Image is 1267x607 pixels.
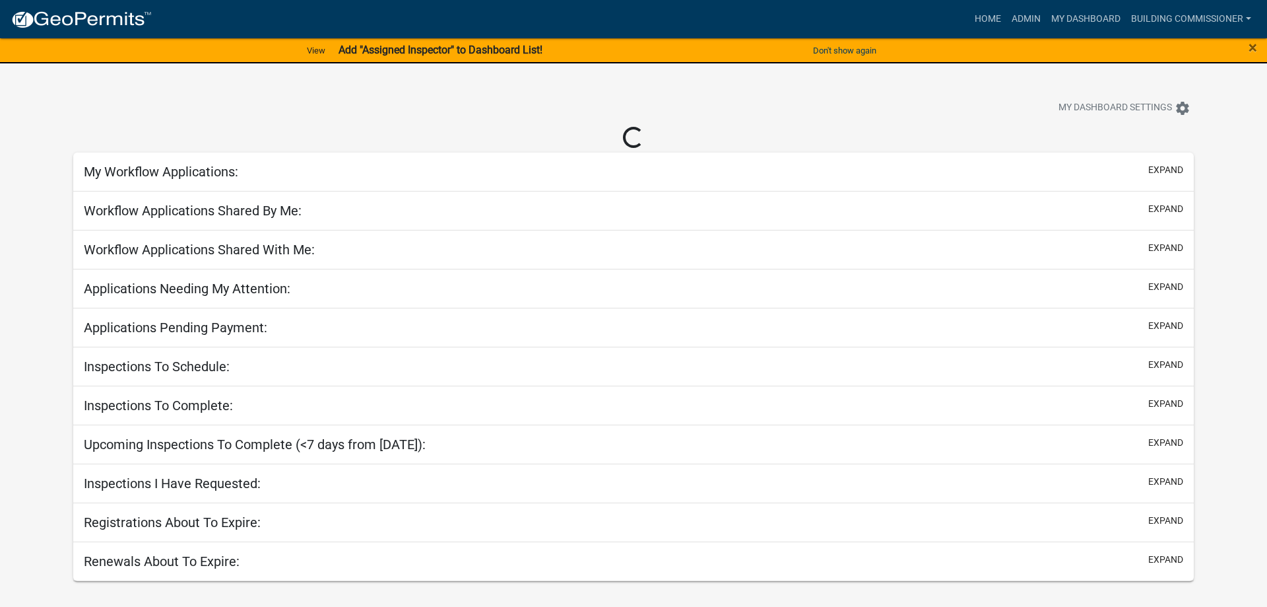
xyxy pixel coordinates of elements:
a: Home [969,7,1006,32]
h5: Renewals About To Expire: [84,553,240,569]
span: My Dashboard Settings [1058,100,1172,116]
a: My Dashboard [1046,7,1126,32]
h5: Upcoming Inspections To Complete (<7 days from [DATE]): [84,437,426,452]
button: expand [1148,553,1183,567]
a: Building Commissioner [1126,7,1256,32]
a: Admin [1006,7,1046,32]
h5: Registrations About To Expire: [84,515,261,530]
h5: Workflow Applications Shared By Me: [84,203,302,219]
button: Don't show again [808,40,882,61]
i: settings [1175,100,1190,116]
button: expand [1148,319,1183,333]
strong: Add "Assigned Inspector" to Dashboard List! [339,44,542,56]
button: My Dashboard Settingssettings [1048,95,1201,121]
h5: Applications Pending Payment: [84,320,267,336]
button: expand [1148,163,1183,177]
button: expand [1148,475,1183,489]
button: expand [1148,280,1183,294]
span: × [1249,38,1257,57]
button: expand [1148,358,1183,372]
button: expand [1148,397,1183,411]
h5: My Workflow Applications: [84,164,238,180]
button: expand [1148,202,1183,216]
h5: Applications Needing My Attention: [84,281,290,297]
a: View [302,40,331,61]
button: expand [1148,241,1183,255]
button: Close [1249,40,1257,55]
h5: Workflow Applications Shared With Me: [84,242,315,258]
button: expand [1148,514,1183,528]
h5: Inspections To Schedule: [84,359,230,375]
button: expand [1148,436,1183,450]
h5: Inspections To Complete: [84,398,233,413]
h5: Inspections I Have Requested: [84,476,261,491]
